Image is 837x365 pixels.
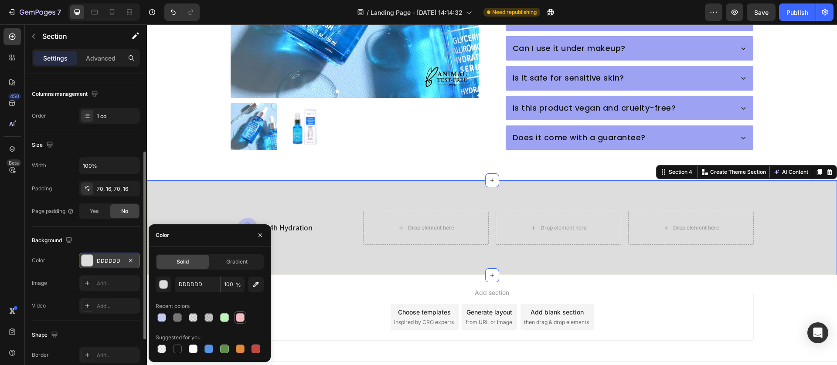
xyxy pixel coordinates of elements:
[563,144,619,152] p: Create Theme Section
[97,280,138,287] div: Add...
[32,185,52,193] div: Padding
[366,77,529,91] p: Is this product vegan and cruelty-free?
[394,200,440,207] div: Drop element here
[79,158,139,173] input: Auto
[177,258,189,266] span: Solid
[97,112,138,120] div: 1 col
[320,283,365,292] div: Generate layout
[97,257,122,265] div: DDDDDD
[319,294,365,302] span: from URL or image
[43,54,68,63] p: Settings
[786,8,808,17] div: Publish
[32,302,46,310] div: Video
[156,334,201,341] div: Suggested for you
[236,281,241,289] span: %
[97,302,138,310] div: Add...
[32,329,60,341] div: Shape
[97,351,138,359] div: Add...
[247,294,307,302] span: inspired by CRO experts
[492,8,537,16] span: Need republishing
[7,159,21,166] div: Beta
[251,283,304,292] div: Choose templates
[520,144,547,152] div: Section 4
[625,142,663,153] button: AI Content
[42,31,114,41] p: Section
[90,207,99,215] span: Yes
[747,3,776,21] button: Save
[32,139,55,151] div: Size
[147,24,837,365] iframe: To enrich screen reader interactions, please activate Accessibility in Grammarly extension settings
[32,257,45,264] div: Color
[366,106,499,120] p: Does it come with a guarantee?
[156,302,190,310] div: Recent colors
[366,47,477,61] p: Is it safe for sensitive skin?
[121,207,128,215] span: No
[32,279,47,287] div: Image
[779,3,816,21] button: Publish
[367,8,369,17] span: /
[156,231,169,239] div: Color
[175,277,220,292] input: Eg: FFFFFF
[3,3,65,21] button: 7
[57,7,61,17] p: 7
[226,258,248,266] span: Gradient
[261,200,307,207] div: Drop element here
[8,93,21,100] div: 450
[97,185,138,193] div: 70, 16, 70, 16
[119,197,166,210] p: 24h Hydration
[32,88,100,100] div: Columns management
[526,200,572,207] div: Drop element here
[32,162,46,169] div: Width
[377,294,442,302] span: then drag & drop elements
[754,9,769,16] span: Save
[32,207,74,215] div: Page padding
[32,235,74,247] div: Background
[164,3,200,21] div: Undo/Redo
[384,283,437,292] div: Add blank section
[86,54,116,63] p: Advanced
[32,112,46,120] div: Order
[807,322,828,343] div: Open Intercom Messenger
[32,351,49,359] div: Border
[324,264,366,273] span: Add section
[371,8,463,17] span: Landing Page - [DATE] 14:14:32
